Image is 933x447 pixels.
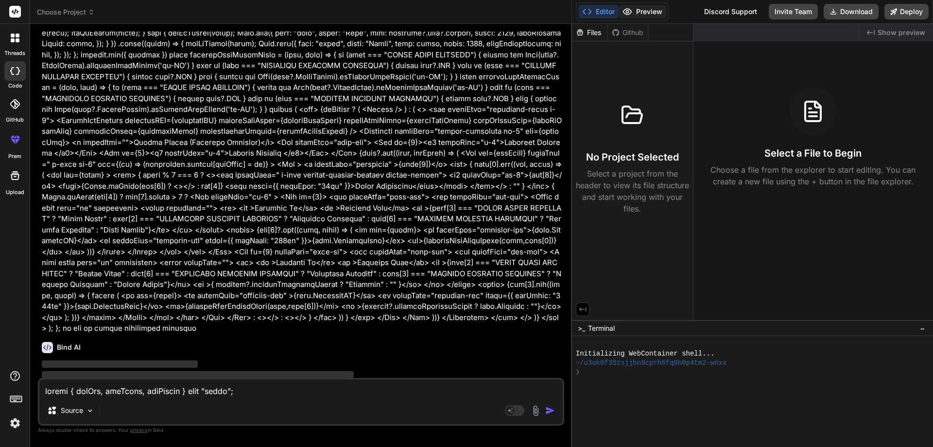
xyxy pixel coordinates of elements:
button: Invite Team [769,4,818,19]
label: threads [4,49,25,57]
span: ‌ [42,371,354,378]
span: Show preview [878,28,925,37]
button: Download [824,4,879,19]
h6: Bind AI [57,342,81,352]
label: prem [8,152,21,161]
button: − [918,321,927,336]
h3: No Project Selected [586,150,679,164]
span: − [920,323,925,333]
img: attachment [530,405,541,416]
span: privacy [130,427,148,433]
div: Files [572,28,607,37]
span: Choose Project [37,7,95,17]
p: Select a project from the header to view its file structure and start working with your files. [576,168,689,215]
div: Discord Support [698,4,763,19]
label: Upload [6,188,24,197]
button: Editor [578,5,619,18]
p: Source [61,406,83,415]
p: Always double-check its answers. Your in Bind [38,426,564,435]
span: ❯ [576,368,581,377]
span: >_ [578,323,585,333]
span: Initializing WebContainer shell... [576,349,715,358]
img: icon [545,406,555,415]
img: settings [7,415,23,431]
button: Preview [619,5,666,18]
span: ~/u3uk0f35zsjjbn9cprh6fq9h0p4tm2-wnxx [576,358,727,368]
span: Terminal [588,323,615,333]
label: GitHub [6,116,24,124]
h3: Select a File to Begin [764,146,862,160]
span: ‌ [42,360,198,368]
label: code [8,82,22,90]
button: Deploy [884,4,929,19]
p: Choose a file from the explorer to start editing. You can create a new file using the + button in... [704,164,922,187]
img: Pick Models [86,407,94,415]
div: Github [608,28,648,37]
